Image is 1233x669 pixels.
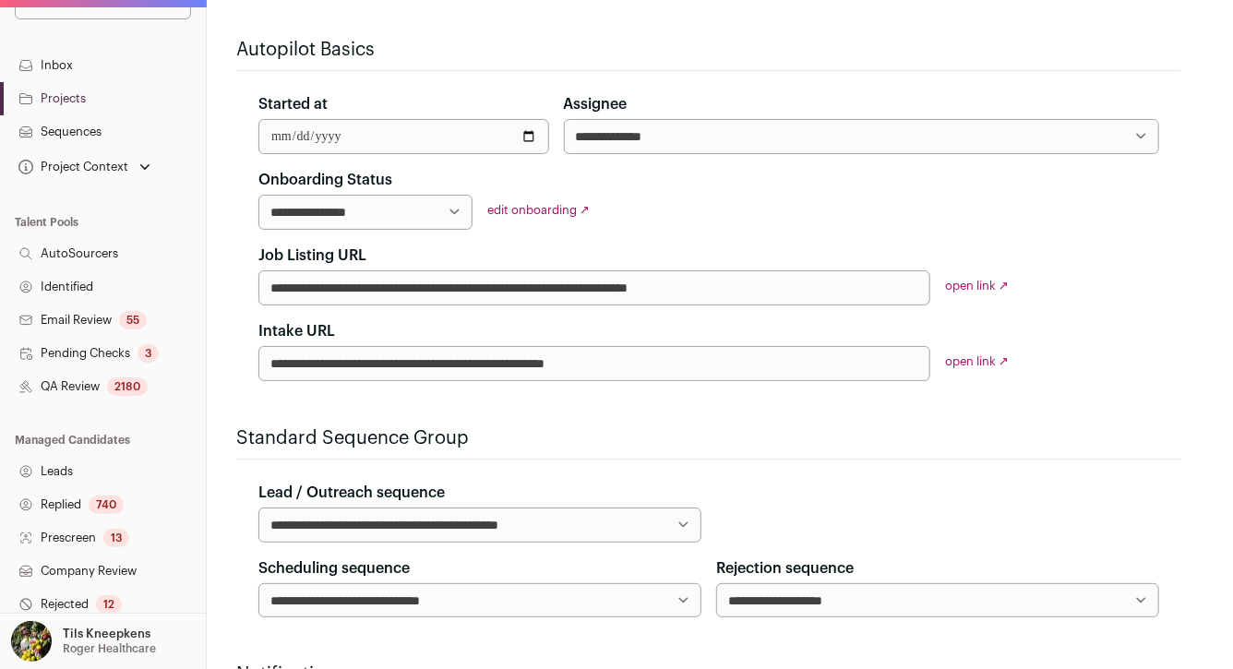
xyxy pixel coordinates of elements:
div: Project Context [15,160,128,174]
label: Lead / Outreach sequence [258,482,445,504]
label: Scheduling sequence [258,557,410,579]
p: Roger Healthcare [63,641,156,656]
p: Tils Kneepkens [63,627,150,641]
div: 3 [138,344,159,363]
div: 2180 [107,377,148,396]
label: Job Listing URL [258,245,366,267]
label: Intake URL [258,320,335,342]
a: edit onboarding ↗ [487,204,590,216]
a: open link ↗ [945,355,1009,367]
div: 55 [119,311,147,329]
div: 740 [89,496,124,514]
label: Started at [258,93,328,115]
label: Assignee [564,93,628,115]
h2: Autopilot Basics [236,37,1181,63]
label: Onboarding Status [258,169,392,191]
h2: Standard Sequence Group [236,425,1181,451]
img: 6689865-medium_jpg [11,621,52,662]
button: Open dropdown [15,154,154,180]
a: open link ↗ [945,280,1009,292]
button: Open dropdown [7,621,160,662]
label: Rejection sequence [716,557,854,579]
div: 12 [96,595,122,614]
div: 13 [103,529,129,547]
